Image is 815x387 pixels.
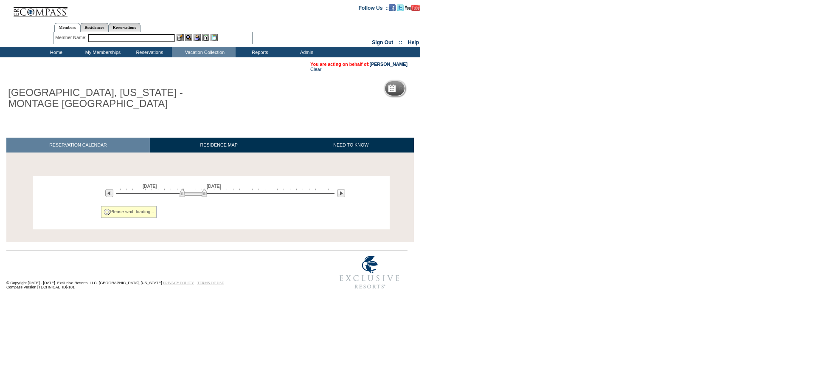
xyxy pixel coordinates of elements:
span: You are acting on behalf of: [310,62,407,67]
td: Admin [282,47,329,57]
h5: Reservation Calendar [399,86,464,91]
td: Home [32,47,79,57]
img: b_calculator.gif [211,34,218,41]
img: Become our fan on Facebook [389,4,396,11]
a: Become our fan on Facebook [389,5,396,10]
a: TERMS OF USE [197,281,224,285]
img: Next [337,189,345,197]
a: Subscribe to our YouTube Channel [405,5,420,10]
a: Help [408,40,419,45]
div: Member Name: [55,34,88,41]
a: Sign Out [372,40,393,45]
td: Reservations [125,47,172,57]
a: NEED TO KNOW [288,138,414,153]
a: PRIVACY POLICY [163,281,194,285]
img: spinner2.gif [104,209,110,215]
img: Exclusive Resorts [332,251,407,294]
span: [DATE] [143,184,157,189]
img: View [185,34,192,41]
a: RESERVATION CALENDAR [6,138,150,153]
td: Vacation Collection [172,47,236,57]
h1: [GEOGRAPHIC_DATA], [US_STATE] - MONTAGE [GEOGRAPHIC_DATA] [6,85,197,111]
span: :: [399,40,402,45]
a: [PERSON_NAME] [370,62,407,67]
a: Follow us on Twitter [397,5,404,10]
a: Residences [80,23,109,32]
img: Impersonate [194,34,201,41]
div: Please wait, loading... [101,206,157,218]
td: Reports [236,47,282,57]
a: Clear [310,67,321,72]
td: © Copyright [DATE] - [DATE]. Exclusive Resorts, LLC. [GEOGRAPHIC_DATA], [US_STATE]. Compass Versi... [6,252,304,294]
td: Follow Us :: [359,4,389,11]
a: Members [54,23,80,32]
td: My Memberships [79,47,125,57]
img: Subscribe to our YouTube Channel [405,5,420,11]
img: b_edit.gif [177,34,184,41]
a: RESIDENCE MAP [150,138,288,153]
span: [DATE] [207,184,221,189]
img: Follow us on Twitter [397,4,404,11]
img: Previous [105,189,113,197]
a: Reservations [109,23,141,32]
img: Reservations [202,34,209,41]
